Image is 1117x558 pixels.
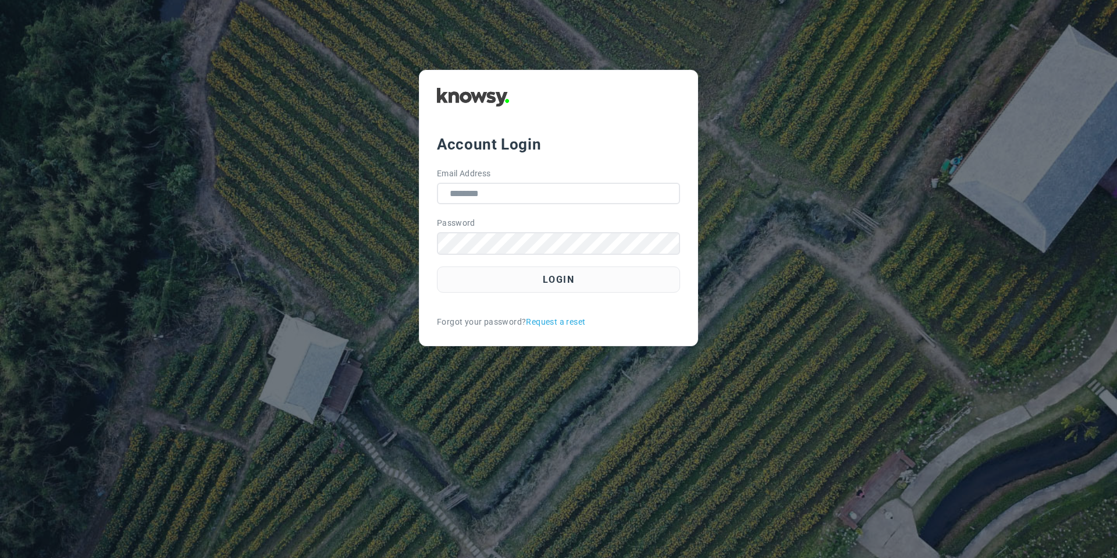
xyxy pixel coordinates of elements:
[437,134,680,155] div: Account Login
[526,316,585,328] a: Request a reset
[437,266,680,293] button: Login
[437,168,491,180] label: Email Address
[437,217,475,229] label: Password
[437,316,680,328] div: Forgot your password?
